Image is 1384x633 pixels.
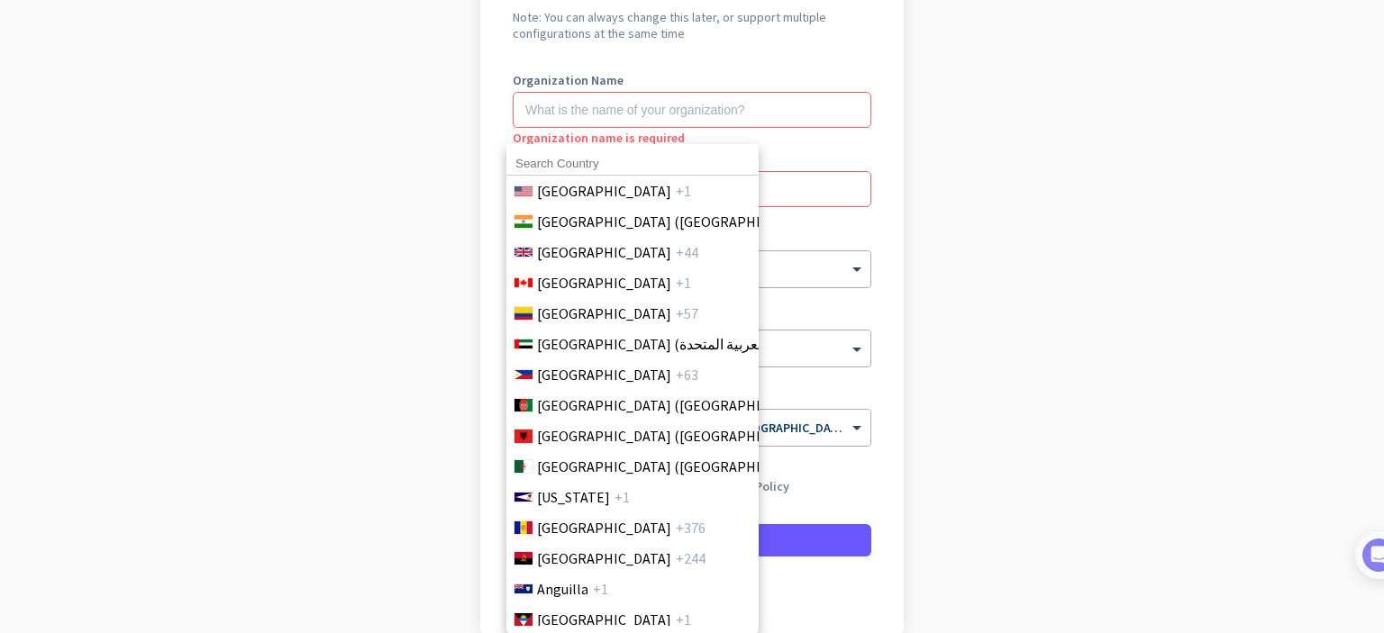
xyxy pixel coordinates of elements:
span: +63 [676,364,698,385]
span: [GEOGRAPHIC_DATA] [537,609,671,630]
span: [GEOGRAPHIC_DATA] (‫الإمارات العربية المتحدة‬‎) [537,333,822,355]
span: +376 [676,517,706,538]
span: +1 [593,578,608,600]
span: [GEOGRAPHIC_DATA] [537,303,671,324]
span: [GEOGRAPHIC_DATA] [537,272,671,294]
span: [GEOGRAPHIC_DATA] (‫[GEOGRAPHIC_DATA]‬‎) [537,394,818,416]
input: Search Country [506,152,759,176]
span: +44 [676,241,698,263]
span: [GEOGRAPHIC_DATA] [537,364,671,385]
span: [GEOGRAPHIC_DATA] ([GEOGRAPHIC_DATA]) [537,425,818,447]
span: +1 [615,486,630,508]
span: [GEOGRAPHIC_DATA] [537,241,671,263]
span: [GEOGRAPHIC_DATA] ([GEOGRAPHIC_DATA]) [537,211,818,232]
span: [GEOGRAPHIC_DATA] [537,547,671,569]
span: [GEOGRAPHIC_DATA] [537,517,671,538]
span: Anguilla [537,578,588,600]
span: +244 [676,547,706,569]
span: [GEOGRAPHIC_DATA] [537,180,671,202]
span: +1 [676,272,691,294]
span: +1 [676,180,691,202]
span: +1 [676,609,691,630]
span: +57 [676,303,698,324]
span: [US_STATE] [537,486,610,508]
span: [GEOGRAPHIC_DATA] (‫[GEOGRAPHIC_DATA]‬‎) [537,456,818,477]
